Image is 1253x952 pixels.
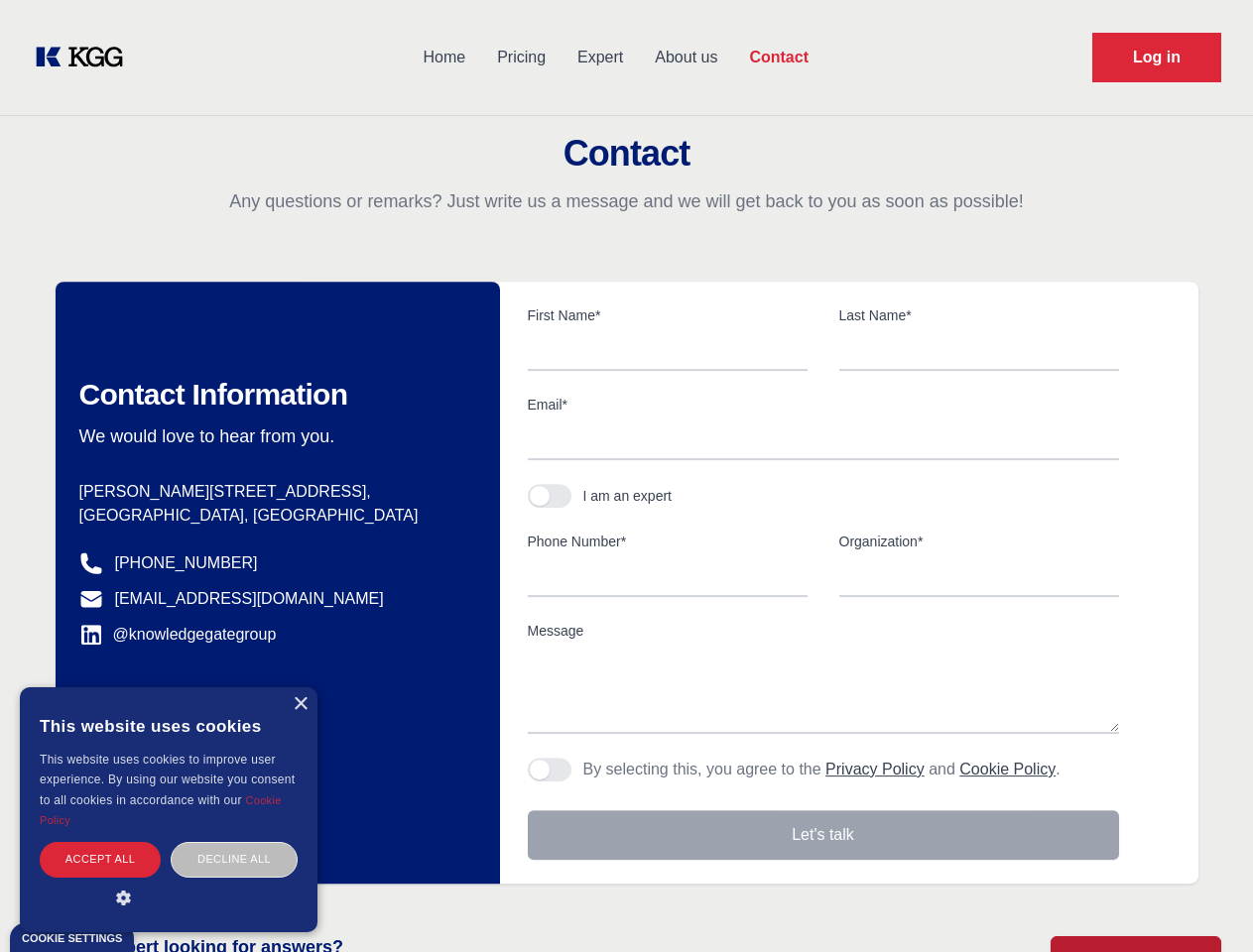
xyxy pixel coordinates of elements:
p: [GEOGRAPHIC_DATA], [GEOGRAPHIC_DATA] [79,504,468,528]
a: About us [639,32,733,83]
div: This website uses cookies [40,702,298,750]
div: Decline all [171,842,298,877]
iframe: Chat Widget [1154,857,1253,952]
label: First Name* [528,305,808,325]
p: Any questions or remarks? Just write us a message and we will get back to you as soon as possible! [24,189,1229,213]
a: Pricing [481,32,562,83]
a: Contact [733,32,824,83]
a: Cookie Policy [959,761,1056,777]
a: Privacy Policy [825,761,925,777]
div: Cookie settings [22,933,122,944]
p: By selecting this, you agree to the and . [583,758,1061,781]
p: [PERSON_NAME][STREET_ADDRESS], [79,480,468,504]
a: [EMAIL_ADDRESS][DOMAIN_NAME] [115,587,384,611]
a: Expert [562,32,639,83]
span: This website uses cookies to improve user experience. By using our website you consent to all coo... [40,753,295,807]
h2: Contact Information [79,377,468,413]
h2: Contact [24,134,1229,174]
label: Email* [528,395,1119,415]
p: We would love to hear from you. [79,424,468,448]
div: I am an expert [583,486,673,506]
div: Accept all [40,842,161,877]
a: [PHONE_NUMBER] [115,551,258,575]
a: Cookie Policy [40,794,282,826]
a: @knowledgegategroup [79,623,277,647]
a: Home [407,32,481,83]
a: KOL Knowledge Platform: Talk to Key External Experts (KEE) [32,42,139,73]
div: Close [293,697,308,712]
label: Phone Number* [528,532,808,551]
label: Last Name* [839,305,1119,325]
label: Organization* [839,532,1119,551]
label: Message [528,621,1119,641]
a: Request Demo [1092,33,1221,82]
button: Let's talk [528,810,1119,860]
